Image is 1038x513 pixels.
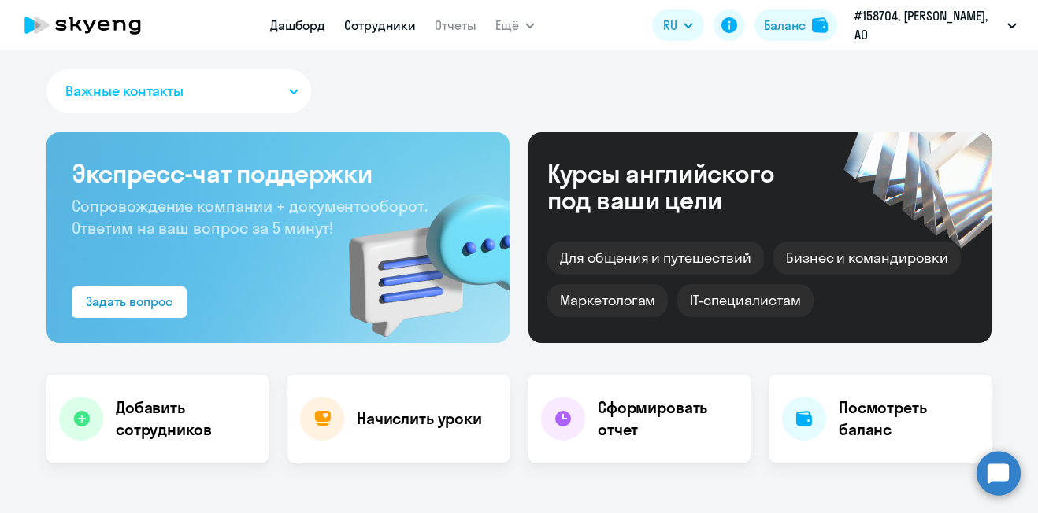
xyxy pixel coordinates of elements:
span: Важные контакты [65,81,184,101]
h4: Добавить сотрудников [116,397,256,441]
span: Ещё [495,16,519,35]
div: Задать вопрос [86,292,172,311]
div: Баланс [764,16,806,35]
a: Отчеты [435,17,476,33]
h3: Экспресс-чат поддержки [72,157,484,189]
button: Задать вопрос [72,286,187,318]
div: Маркетологам [547,284,668,317]
button: Балансbalance [754,9,837,41]
div: Курсы английского под ваши цели [547,160,817,213]
div: Для общения и путешествий [547,242,764,275]
span: RU [663,16,677,35]
img: balance [812,17,828,33]
button: #158704, [PERSON_NAME], АО [847,6,1025,44]
button: Важные контакты [46,69,311,113]
div: IT-специалистам [677,284,813,317]
span: Сопровождение компании + документооборот. Ответим на ваш вопрос за 5 минут! [72,196,428,238]
h4: Посмотреть баланс [839,397,979,441]
img: bg-img [326,166,510,343]
a: Сотрудники [344,17,416,33]
h4: Начислить уроки [357,408,482,430]
button: RU [652,9,704,41]
div: Бизнес и командировки [773,242,961,275]
a: Дашборд [270,17,325,33]
h4: Сформировать отчет [598,397,738,441]
p: #158704, [PERSON_NAME], АО [854,6,1001,44]
button: Ещё [495,9,535,41]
